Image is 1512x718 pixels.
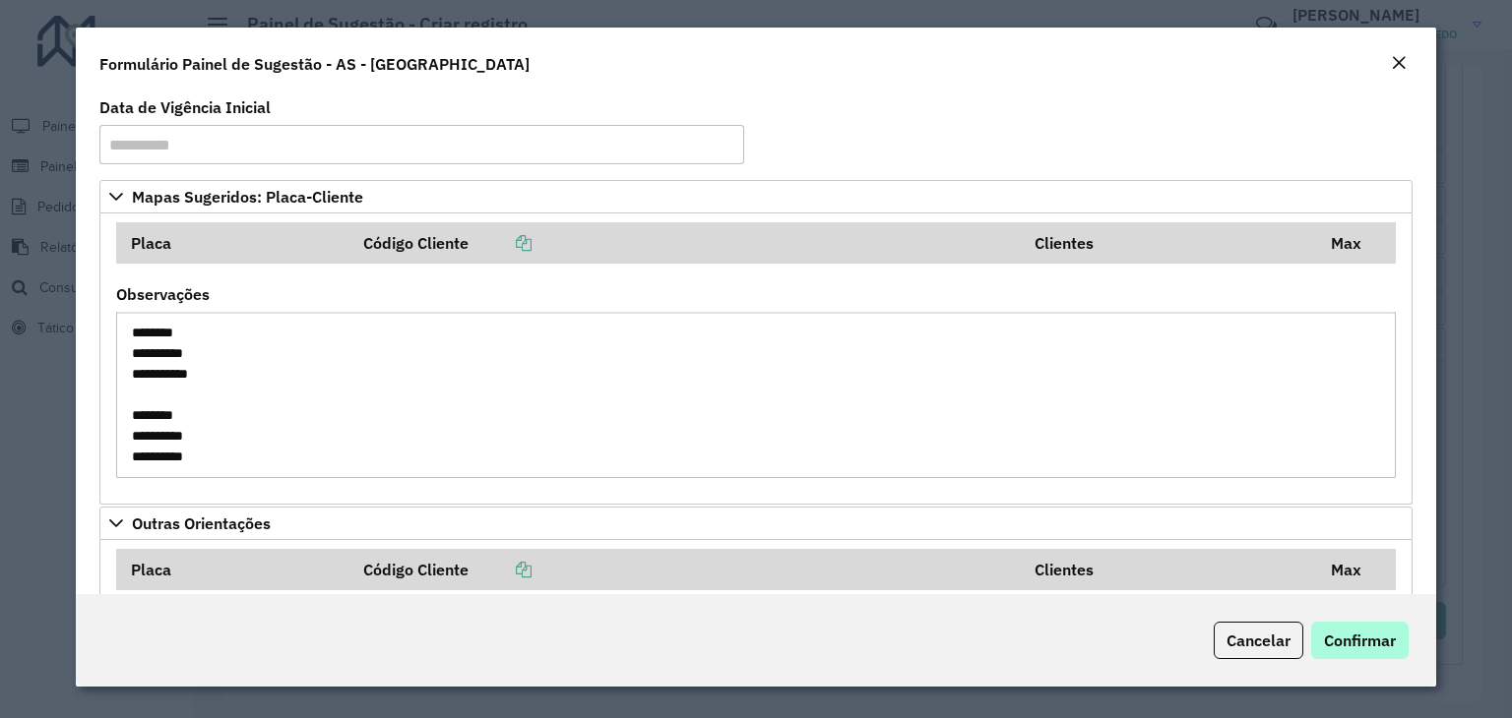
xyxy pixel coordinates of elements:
a: Outras Orientações [99,507,1413,540]
a: Mapas Sugeridos: Placa-Cliente [99,180,1413,213]
a: Copiar [469,233,532,253]
button: Confirmar [1311,622,1409,659]
th: Placa [116,222,349,264]
th: Clientes [1022,222,1318,264]
button: Close [1385,51,1413,77]
em: Fechar [1391,55,1407,71]
h4: Formulário Painel de Sugestão - AS - [GEOGRAPHIC_DATA] [99,52,530,76]
div: Mapas Sugeridos: Placa-Cliente [99,213,1413,505]
th: Clientes [1022,549,1318,590]
span: Outras Orientações [132,515,271,531]
th: Max [1317,549,1396,590]
label: Observações [116,282,210,306]
th: Código Cliente [349,222,1021,264]
label: Data de Vigência Inicial [99,95,271,119]
th: Placa [116,549,349,590]
a: Copiar [469,560,532,579]
span: Cancelar [1227,630,1291,650]
button: Cancelar [1214,622,1303,659]
span: Mapas Sugeridos: Placa-Cliente [132,189,363,205]
span: Confirmar [1324,630,1396,650]
th: Max [1317,222,1396,264]
th: Código Cliente [349,549,1021,590]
